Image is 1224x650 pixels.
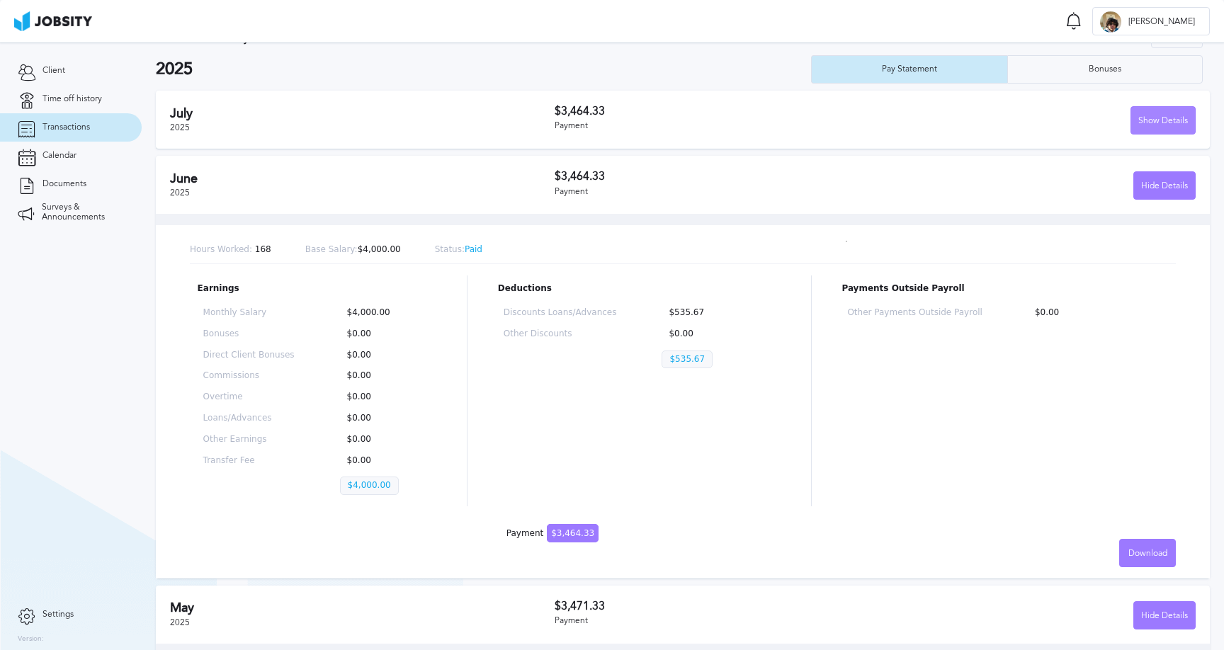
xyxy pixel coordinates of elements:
[1133,171,1196,200] button: Hide Details
[1092,7,1210,35] button: G[PERSON_NAME]
[340,329,431,339] p: $0.00
[1131,107,1195,135] div: Show Details
[555,170,875,183] h3: $3,464.33
[42,151,76,161] span: Calendar
[203,392,295,402] p: Overtime
[42,122,90,132] span: Transactions
[662,308,775,318] p: $535.67
[847,308,982,318] p: Other Payments Outside Payroll
[875,64,944,74] div: Pay Statement
[555,105,875,118] h3: $3,464.33
[170,188,190,198] span: 2025
[203,308,295,318] p: Monthly Salary
[305,245,401,255] p: $4,000.00
[555,121,875,131] div: Payment
[662,350,713,369] p: $535.67
[1130,106,1196,135] button: Show Details
[435,245,482,255] p: Paid
[340,308,431,318] p: $4,000.00
[504,308,617,318] p: Discounts Loans/Advances
[340,414,431,423] p: $0.00
[203,456,295,466] p: Transfer Fee
[340,392,431,402] p: $0.00
[811,55,1007,84] button: Pay Statement
[547,524,599,542] span: $3,464.33
[1121,17,1202,27] span: [PERSON_NAME]
[841,284,1168,294] p: Payments Outside Payroll
[340,477,399,495] p: $4,000.00
[203,350,295,360] p: Direct Client Bonuses
[203,329,295,339] p: Bonuses
[340,371,431,381] p: $0.00
[156,59,811,79] h2: 2025
[203,414,295,423] p: Loans/Advances
[203,371,295,381] p: Commissions
[156,31,728,44] h3: Transaction history
[1151,20,1203,48] button: Filter
[14,11,92,31] img: ab4bad089aa723f57921c736e9817d99.png
[662,329,775,339] p: $0.00
[1119,539,1176,567] button: Download
[203,435,295,445] p: Other Earnings
[170,617,190,627] span: 2025
[340,350,431,360] p: $0.00
[170,171,555,186] h2: June
[506,529,599,539] div: Payment
[1100,11,1121,33] div: G
[42,610,74,620] span: Settings
[555,600,875,612] h3: $3,471.33
[1082,64,1128,74] div: Bonuses
[42,179,86,189] span: Documents
[190,245,271,255] p: 168
[170,600,555,615] h2: May
[1134,172,1195,200] div: Hide Details
[42,66,65,76] span: Client
[498,284,781,294] p: Deductions
[555,616,875,626] div: Payment
[1134,602,1195,630] div: Hide Details
[18,635,44,644] label: Version:
[340,456,431,466] p: $0.00
[435,244,465,254] span: Status:
[1007,55,1203,84] button: Bonuses
[1128,549,1167,559] span: Download
[42,94,102,104] span: Time off history
[190,244,252,254] span: Hours Worked:
[1028,308,1162,318] p: $0.00
[170,106,555,121] h2: July
[42,203,124,222] span: Surveys & Announcements
[198,284,437,294] p: Earnings
[504,329,617,339] p: Other Discounts
[340,435,431,445] p: $0.00
[1133,601,1196,629] button: Hide Details
[170,122,190,132] span: 2025
[305,244,358,254] span: Base Salary:
[555,187,875,197] div: Payment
